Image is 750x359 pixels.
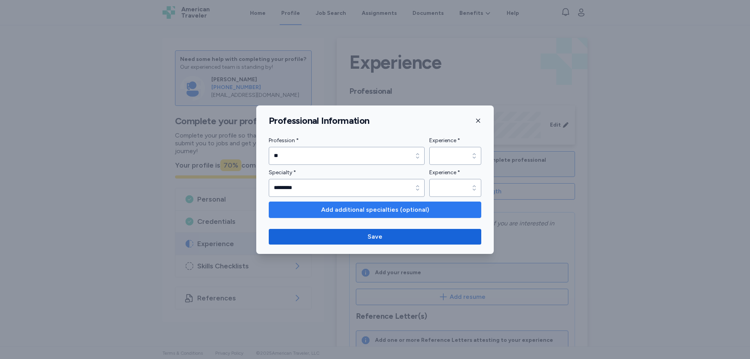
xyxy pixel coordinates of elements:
label: Profession * [269,136,425,145]
button: Add additional specialties (optional) [269,202,481,218]
label: Specialty * [269,168,425,177]
label: Experience * [429,168,481,177]
span: Save [368,232,382,241]
h1: Professional Information [269,115,370,127]
button: Save [269,229,481,245]
span: Add additional specialties (optional) [321,205,429,214]
label: Experience * [429,136,481,145]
